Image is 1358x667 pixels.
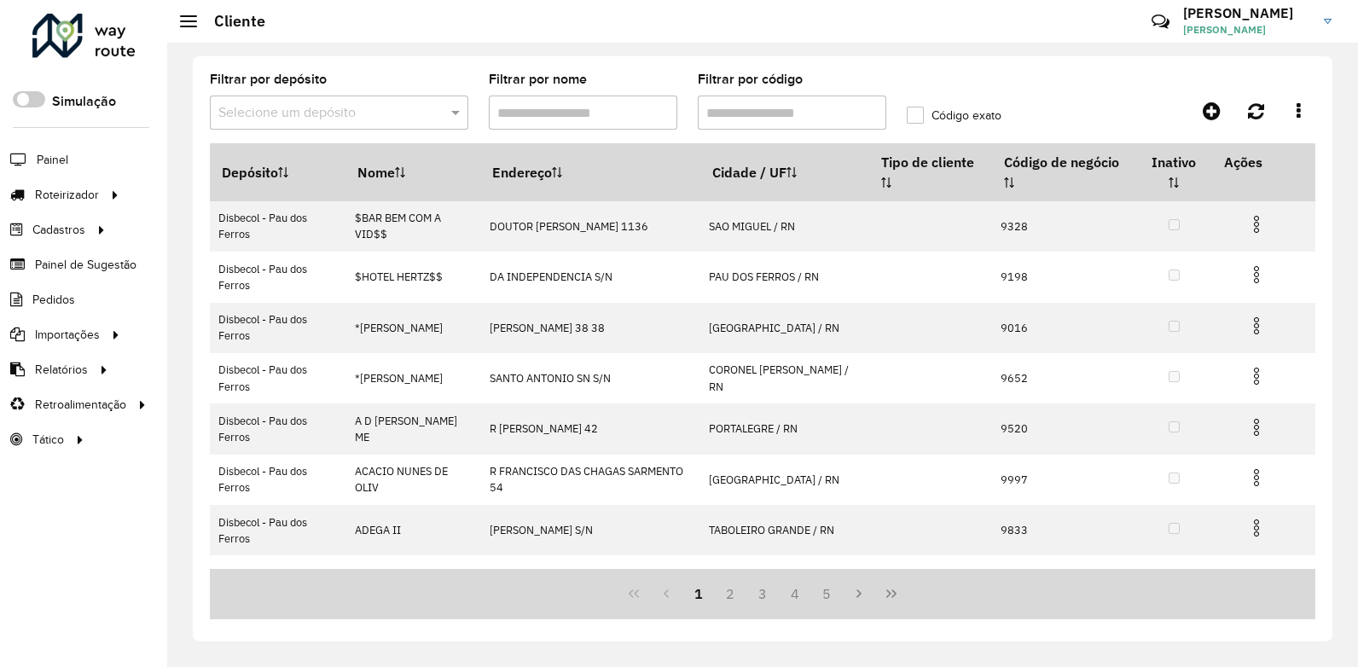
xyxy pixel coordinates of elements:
[32,221,85,239] span: Cadastros
[210,455,345,505] td: Disbecol - Pau dos Ferros
[992,505,1136,555] td: 9833
[345,353,480,403] td: *[PERSON_NAME]
[210,252,345,302] td: Disbecol - Pau dos Ferros
[1142,3,1179,40] a: Contato Rápido
[992,455,1136,505] td: 9997
[197,12,265,31] h2: Cliente
[714,577,746,610] button: 2
[700,201,869,252] td: SAO MIGUEL / RN
[1183,5,1311,21] h3: [PERSON_NAME]
[1183,22,1311,38] span: [PERSON_NAME]
[480,353,700,403] td: SANTO ANTONIO SN S/N
[698,69,803,90] label: Filtrar por código
[489,69,587,90] label: Filtrar por nome
[682,577,715,610] button: 1
[35,326,100,344] span: Importações
[345,303,480,353] td: *[PERSON_NAME]
[210,353,345,403] td: Disbecol - Pau dos Ferros
[35,186,99,204] span: Roteirizador
[875,577,908,610] button: Last Page
[210,201,345,252] td: Disbecol - Pau dos Ferros
[700,505,869,555] td: TABOLEIRO GRANDE / RN
[700,353,869,403] td: CORONEL [PERSON_NAME] / RN
[480,403,700,454] td: R [PERSON_NAME] 42
[345,252,480,302] td: $HOTEL HERTZ$$
[480,144,700,201] th: Endereço
[210,505,345,555] td: Disbecol - Pau dos Ferros
[345,403,480,454] td: A D [PERSON_NAME] ME
[345,555,480,606] td: [PERSON_NAME] DAN
[345,455,480,505] td: ACACIO NUNES DE OLIV
[210,144,345,201] th: Depósito
[32,291,75,309] span: Pedidos
[907,107,1001,125] label: Código exato
[1212,144,1314,180] th: Ações
[992,303,1136,353] td: 9016
[700,303,869,353] td: [GEOGRAPHIC_DATA] / RN
[992,555,1136,606] td: 942
[992,144,1136,201] th: Código de negócio
[210,303,345,353] td: Disbecol - Pau dos Ferros
[210,555,345,606] td: Disbecol - Pau dos Ferros
[37,151,68,169] span: Painel
[992,252,1136,302] td: 9198
[345,201,480,252] td: $BAR BEM COM A VID$$
[992,353,1136,403] td: 9652
[700,403,869,454] td: PORTALEGRE / RN
[480,555,700,606] td: R [PERSON_NAME]/N
[746,577,779,610] button: 3
[779,577,811,610] button: 4
[700,144,869,201] th: Cidade / UF
[992,403,1136,454] td: 9520
[345,505,480,555] td: ADEGA II
[345,144,480,201] th: Nome
[32,431,64,449] span: Tático
[480,201,700,252] td: DOUTOR [PERSON_NAME] 1136
[35,256,136,274] span: Painel de Sugestão
[480,455,700,505] td: R FRANCISCO DAS CHAGAS SARMENTO 54
[210,403,345,454] td: Disbecol - Pau dos Ferros
[700,455,869,505] td: [GEOGRAPHIC_DATA] / RN
[811,577,844,610] button: 5
[992,201,1136,252] td: 9328
[35,396,126,414] span: Retroalimentação
[52,91,116,112] label: Simulação
[869,144,992,201] th: Tipo de cliente
[700,555,869,606] td: CAICO / RN
[35,361,88,379] span: Relatórios
[480,505,700,555] td: [PERSON_NAME] S/N
[700,252,869,302] td: PAU DOS FERROS / RN
[210,69,327,90] label: Filtrar por depósito
[1136,144,1212,201] th: Inativo
[843,577,875,610] button: Next Page
[480,303,700,353] td: [PERSON_NAME] 38 38
[480,252,700,302] td: DA INDEPENDENCIA S/N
